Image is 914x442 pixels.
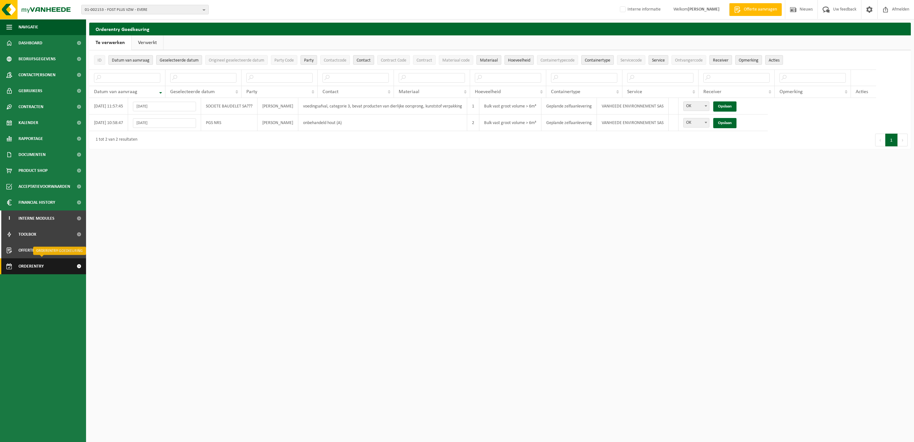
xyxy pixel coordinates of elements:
td: Bulk vast groot volume > 6m³ [479,98,541,114]
span: 01-002153 - FOST PLUS VZW - EVERE [85,5,200,15]
span: Navigatie [18,19,38,35]
a: Verwerkt [132,35,163,50]
span: Product Shop [18,163,47,179]
label: Interne informatie [619,5,661,14]
button: Materiaal codeMateriaal code: Activate to sort [439,55,473,65]
span: OK [684,118,709,127]
td: [PERSON_NAME] [258,98,298,114]
td: [DATE] 11:57:45 [89,98,128,114]
span: Financial History [18,195,55,210]
span: Party Code [274,58,294,63]
span: Materiaal [480,58,498,63]
button: ReceiverReceiver: Activate to sort [709,55,732,65]
button: MateriaalMateriaal: Activate to sort [476,55,501,65]
a: Opslaan [713,101,736,112]
td: 1 [467,98,479,114]
td: VANHEEDE ENVIRONNEMENT SAS [597,114,669,131]
td: Geplande zelfaanlevering [541,114,597,131]
span: Geselecteerde datum [170,89,215,94]
td: Bulk vast groot volume > 6m³ [479,114,541,131]
h2: Orderentry Goedkeuring [89,23,911,35]
span: Gebruikers [18,83,42,99]
span: Interne modules [18,210,54,226]
strong: [PERSON_NAME] [688,7,720,12]
span: Offerte aanvragen [742,6,779,13]
button: ServicecodeServicecode: Activate to sort [617,55,645,65]
a: Te verwerken [89,35,131,50]
button: 01-002153 - FOST PLUS VZW - EVERE [81,5,209,14]
td: 2 [467,114,479,131]
button: Datum van aanvraagDatum van aanvraag: Activate to remove sorting [108,55,153,65]
a: Offerte aanvragen [729,3,782,16]
span: Ontvangercode [675,58,703,63]
button: ContainertypeContainertype: Activate to sort [581,55,614,65]
span: Dashboard [18,35,42,51]
span: Contactcode [324,58,346,63]
div: 1 tot 2 van 2 resultaten [92,134,137,146]
span: Documenten [18,147,46,163]
button: Previous [875,134,885,146]
button: Geselecteerde datumGeselecteerde datum: Activate to sort [156,55,202,65]
td: voedingsafval, categorie 3, bevat producten van dierlijke oorsprong, kunststof verpakking [298,98,467,114]
button: HoeveelheidHoeveelheid: Activate to sort [504,55,534,65]
button: ContactcodeContactcode: Activate to sort [320,55,350,65]
button: ContactContact: Activate to sort [353,55,374,65]
span: Contract [417,58,432,63]
span: Origineel geselecteerde datum [209,58,264,63]
button: OntvangercodeOntvangercode: Activate to sort [671,55,706,65]
span: Hoeveelheid [475,89,501,94]
td: onbehandeld hout (A) [298,114,467,131]
span: Party [304,58,314,63]
span: Receiver [703,89,722,94]
span: Toolbox [18,226,36,242]
span: Contact [357,58,371,63]
a: Opslaan [713,118,736,128]
span: OK [683,101,709,111]
span: I [6,210,12,226]
span: Service [627,89,642,94]
span: Geselecteerde datum [160,58,199,63]
span: Service [652,58,665,63]
span: Offerte aanvragen [18,242,59,258]
span: Opmerking [739,58,758,63]
span: Servicecode [620,58,642,63]
button: Origineel geselecteerde datumOrigineel geselecteerde datum: Activate to sort [205,55,268,65]
span: Contracten [18,99,43,115]
button: ContractContract: Activate to sort [413,55,436,65]
span: Contract Code [381,58,406,63]
td: [DATE] 10:58:47 [89,114,128,131]
span: Materiaal code [442,58,470,63]
span: Kalender [18,115,38,131]
button: ServiceService: Activate to sort [649,55,668,65]
span: Receiver [713,58,729,63]
button: 1 [885,134,898,146]
td: VANHEEDE ENVIRONNEMENT SAS [597,98,669,114]
span: Materiaal [399,89,419,94]
span: Opmerking [780,89,803,94]
span: Acties [856,89,868,94]
span: OK [684,102,709,111]
span: Containertypecode [540,58,575,63]
span: Datum van aanvraag [94,89,137,94]
span: Acties [769,58,780,63]
td: Geplande zelfaanlevering [541,98,597,114]
button: Party CodeParty Code: Activate to sort [271,55,297,65]
span: Datum van aanvraag [112,58,149,63]
td: SOCIETE BAUDELET SA??? [201,98,258,114]
button: Contract CodeContract Code: Activate to sort [377,55,410,65]
span: Contact [323,89,338,94]
span: Rapportage [18,131,43,147]
span: ID [98,58,102,63]
button: ContainertypecodeContainertypecode: Activate to sort [537,55,578,65]
span: Containertype [551,89,580,94]
span: Bedrijfsgegevens [18,51,56,67]
span: Containertype [585,58,610,63]
span: Contactpersonen [18,67,55,83]
button: Next [898,134,908,146]
span: Hoeveelheid [508,58,530,63]
span: Orderentry Goedkeuring [18,258,72,274]
td: PGS NRS [201,114,258,131]
button: OpmerkingOpmerking: Activate to sort [735,55,762,65]
button: Acties [765,55,783,65]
